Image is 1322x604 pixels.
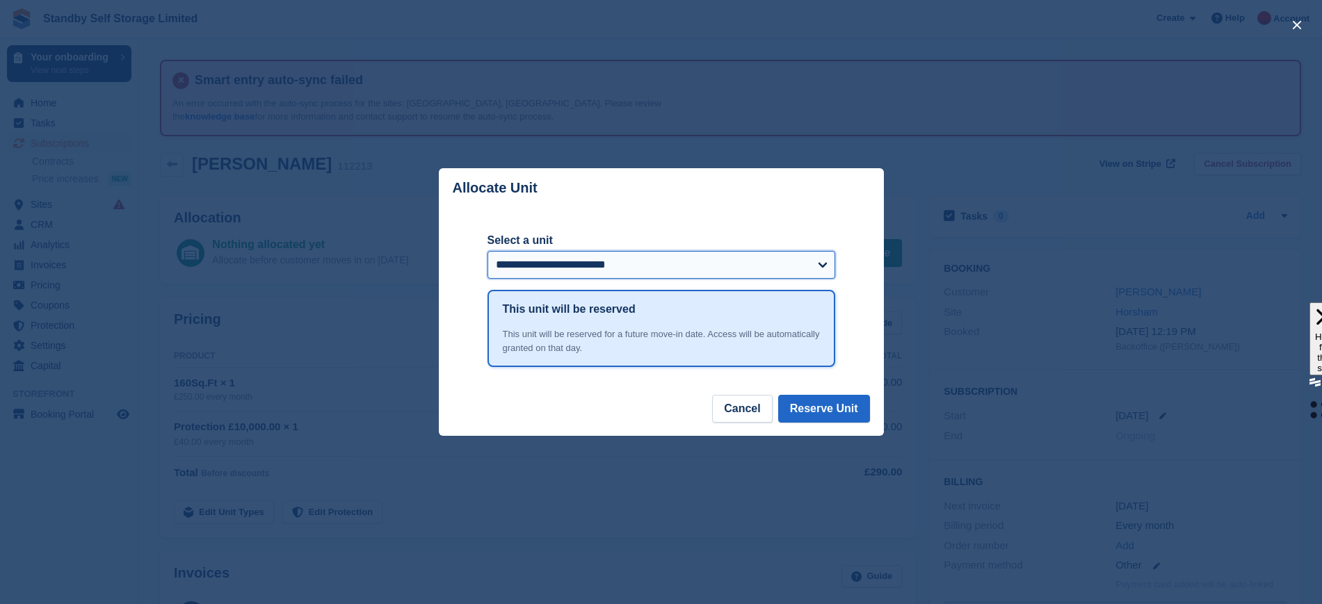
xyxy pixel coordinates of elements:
div: This unit will be reserved for a future move-in date. Access will be automatically granted on tha... [503,327,820,354]
label: Select a unit [487,232,835,249]
h1: This unit will be reserved [503,301,636,318]
button: close [1286,14,1308,36]
p: Allocate Unit [453,180,538,196]
button: Reserve Unit [778,395,870,423]
button: Cancel [712,395,772,423]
